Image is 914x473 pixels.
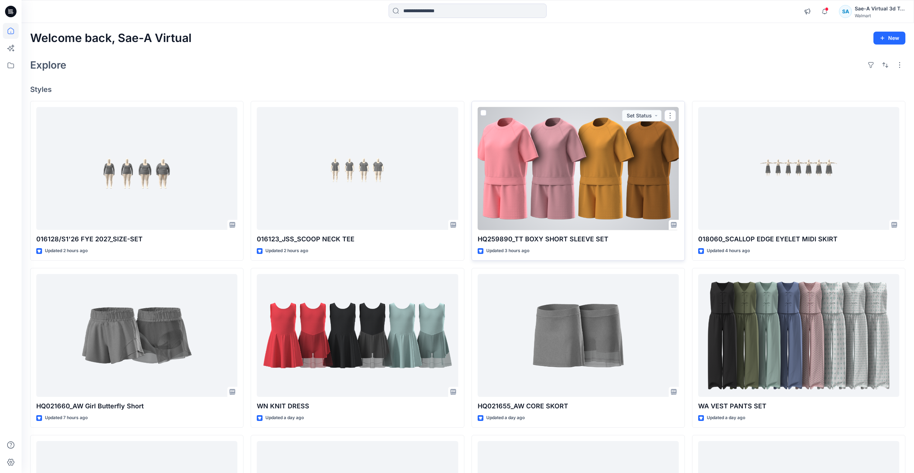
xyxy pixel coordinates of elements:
p: Updated 2 hours ago [45,247,88,255]
a: HQ259890_TT BOXY SHORT SLEEVE SET [478,107,679,230]
p: Updated 4 hours ago [707,247,750,255]
a: HQ021660_AW Girl Butterfly Short [36,274,237,397]
div: SA [839,5,852,18]
h2: Explore [30,59,66,71]
p: HQ021660_AW Girl Butterfly Short [36,401,237,411]
p: Updated 7 hours ago [45,414,88,422]
h2: Welcome back, Sae-A Virtual [30,32,191,45]
p: 016123_JSS_SCOOP NECK TEE [257,234,458,244]
div: Sae-A Virtual 3d Team [855,4,905,13]
p: WN KNIT DRESS [257,401,458,411]
button: New [873,32,905,45]
p: HQ021655_AW CORE SKORT [478,401,679,411]
a: WN KNIT DRESS [257,274,458,397]
a: HQ021655_AW CORE SKORT [478,274,679,397]
p: Updated 2 hours ago [265,247,308,255]
p: Updated a day ago [486,414,525,422]
p: Updated a day ago [265,414,304,422]
p: 016128/S1'26 FYE 2027_SIZE-SET [36,234,237,244]
p: Updated a day ago [707,414,745,422]
p: 018060_SCALLOP EDGE EYELET MIDI SKIRT [698,234,899,244]
p: Updated 3 hours ago [486,247,529,255]
div: Walmart [855,13,905,18]
p: HQ259890_TT BOXY SHORT SLEEVE SET [478,234,679,244]
p: WA VEST PANTS SET [698,401,899,411]
a: 016128/S1'26 FYE 2027_SIZE-SET [36,107,237,230]
h4: Styles [30,85,905,94]
a: WA VEST PANTS SET [698,274,899,397]
a: 016123_JSS_SCOOP NECK TEE [257,107,458,230]
a: 018060_SCALLOP EDGE EYELET MIDI SKIRT [698,107,899,230]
